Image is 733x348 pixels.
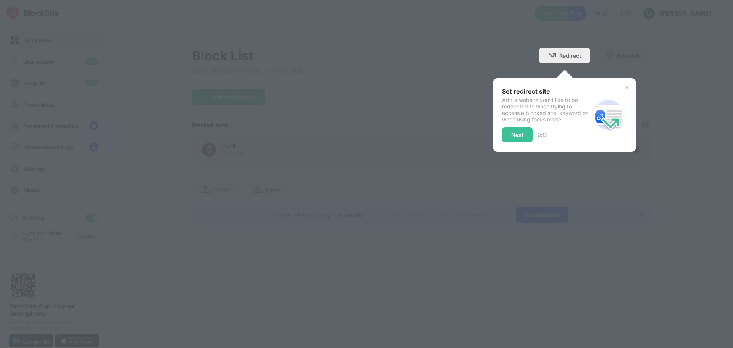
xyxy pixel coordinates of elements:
[502,97,590,123] div: Add a website you’d like to be redirected to when trying to access a blocked site, keyword or whe...
[624,84,630,91] img: x-button.svg
[590,97,627,133] img: redirect.svg
[511,132,523,138] div: Next
[502,87,590,95] div: Set redirect site
[559,52,581,59] div: Redirect
[537,132,547,138] div: 2 of 3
